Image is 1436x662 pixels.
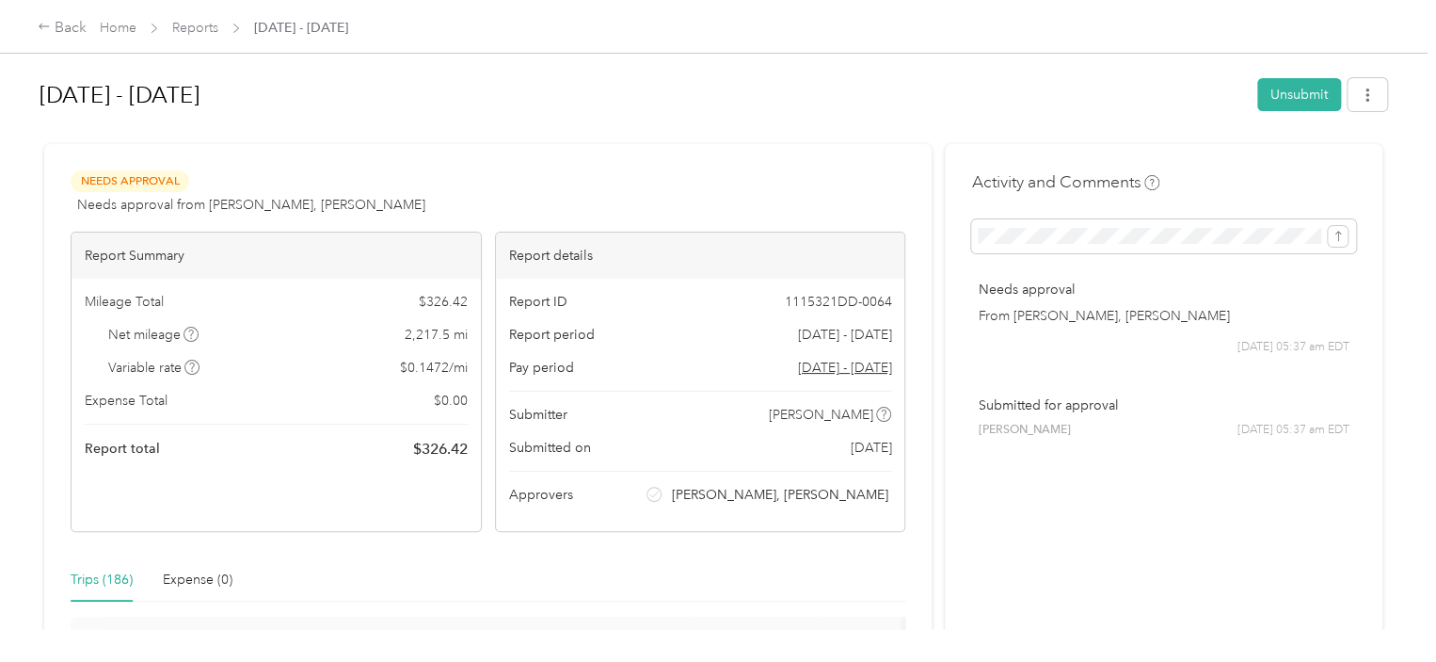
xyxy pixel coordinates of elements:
iframe: Everlance-gr Chat Button Frame [1331,557,1436,662]
div: Trips (186) [71,570,133,590]
div: Expense (0) [163,570,232,590]
span: $ 326.42 [419,292,468,312]
a: Home [100,20,136,36]
span: Report ID [509,292,567,312]
span: [DATE] - [DATE] [797,325,891,345]
span: 1115321DD-0064 [784,292,891,312]
div: Back [38,17,87,40]
span: [DATE] 05:37 am EDT [1237,422,1349,439]
span: [DATE] 05:37 am EDT [1237,339,1349,356]
button: Unsubmit [1257,78,1341,111]
span: Submitter [509,405,567,425]
span: [DATE] [850,438,891,458]
p: From [PERSON_NAME], [PERSON_NAME] [978,306,1349,326]
span: Go to pay period [797,358,891,378]
span: Needs approval from [PERSON_NAME], [PERSON_NAME] [77,195,425,215]
span: Net mileage [108,325,199,345]
span: Report period [509,325,595,345]
span: Report total [85,439,160,459]
span: $ 0.00 [434,391,468,411]
span: [PERSON_NAME] [978,422,1070,439]
p: Submitted for approval [978,396,1349,415]
span: Mileage Total [85,292,164,312]
div: Report Summary [72,233,481,279]
span: Submitted on [509,438,591,458]
span: Needs Approval [71,170,189,192]
div: Report details [496,233,905,279]
a: Reports [172,20,218,36]
h4: Activity and Comments [971,170,1159,194]
span: $ 0.1472 / mi [400,358,468,378]
span: [PERSON_NAME], [PERSON_NAME] [672,485,888,505]
span: Expense Total [85,391,168,411]
span: Approvers [509,485,573,505]
span: $ 326.42 [413,438,468,460]
span: Pay period [509,358,574,378]
span: Variable rate [108,358,200,378]
h1: Sep 1 - 30, 2025 [40,73,1244,118]
span: [PERSON_NAME] [769,405,873,425]
span: 2,217.5 mi [405,325,468,345]
span: [DATE] - [DATE] [254,18,348,38]
p: Needs approval [978,280,1349,299]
